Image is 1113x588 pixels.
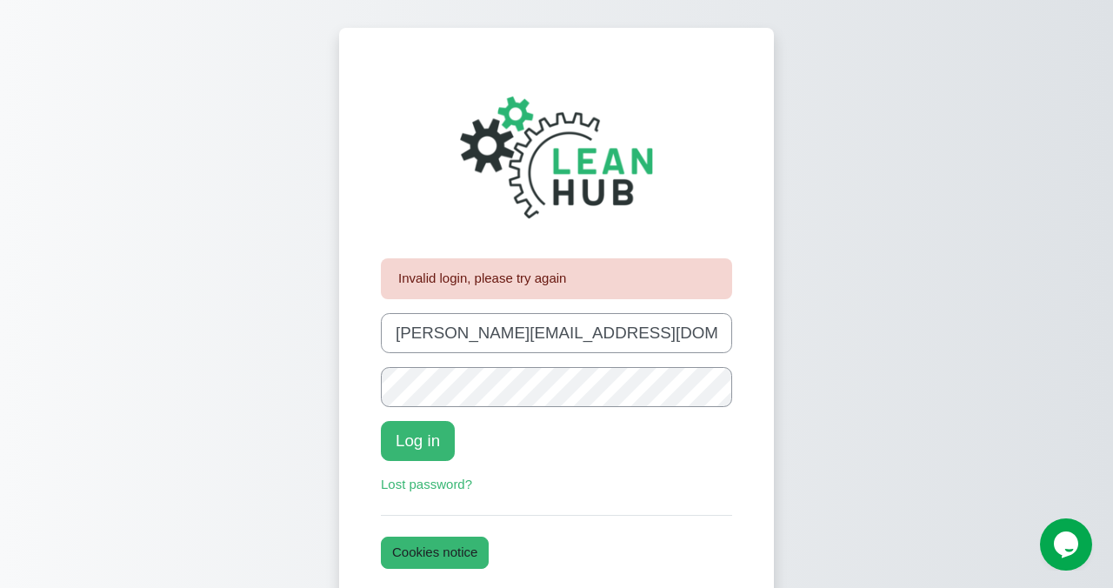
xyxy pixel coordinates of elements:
[381,258,732,299] div: Invalid login, please try again
[435,70,678,244] img: The Lean Hub
[381,537,489,569] button: Cookies notice
[381,313,732,353] input: Username
[1040,518,1096,571] iframe: chat widget
[381,421,455,461] button: Log in
[381,477,472,491] a: Lost password?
